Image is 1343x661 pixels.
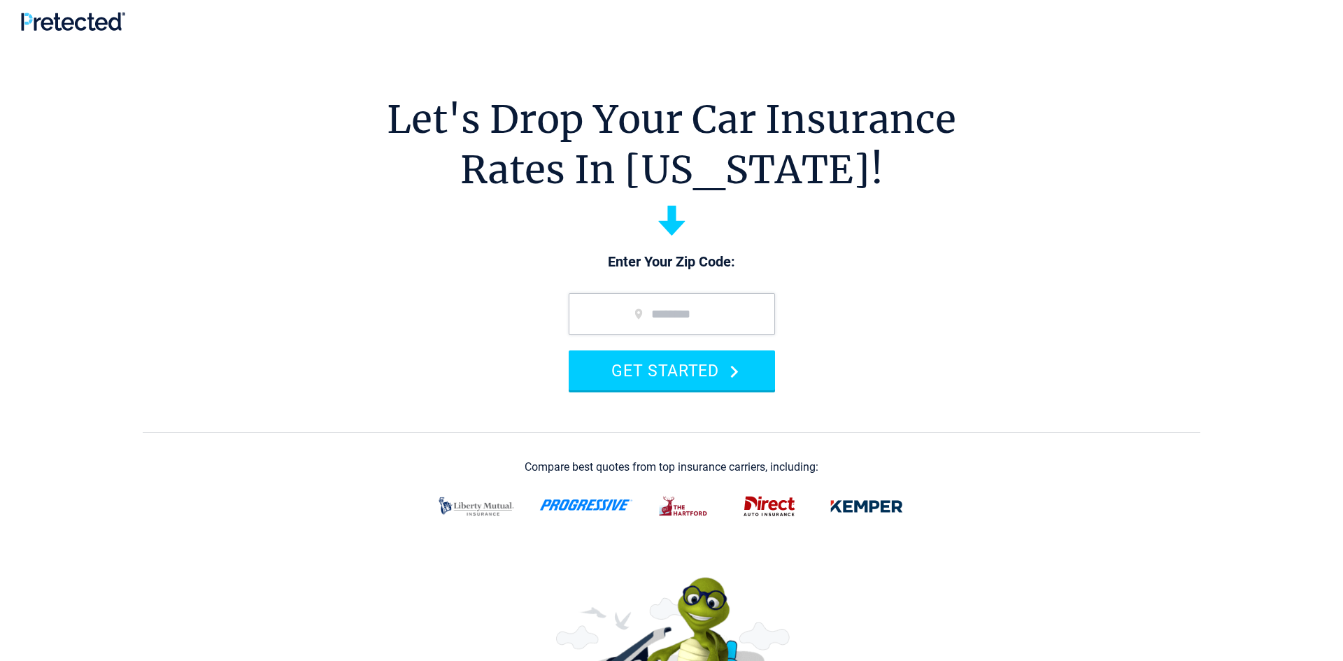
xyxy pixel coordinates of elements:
[21,12,125,31] img: Pretected Logo
[387,94,956,195] h1: Let's Drop Your Car Insurance Rates In [US_STATE]!
[525,461,818,474] div: Compare best quotes from top insurance carriers, including:
[555,253,789,272] p: Enter Your Zip Code:
[650,488,718,525] img: thehartford
[539,499,633,511] img: progressive
[569,350,775,390] button: GET STARTED
[735,488,804,525] img: direct
[569,293,775,335] input: zip code
[430,488,523,525] img: liberty
[820,488,913,525] img: kemper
